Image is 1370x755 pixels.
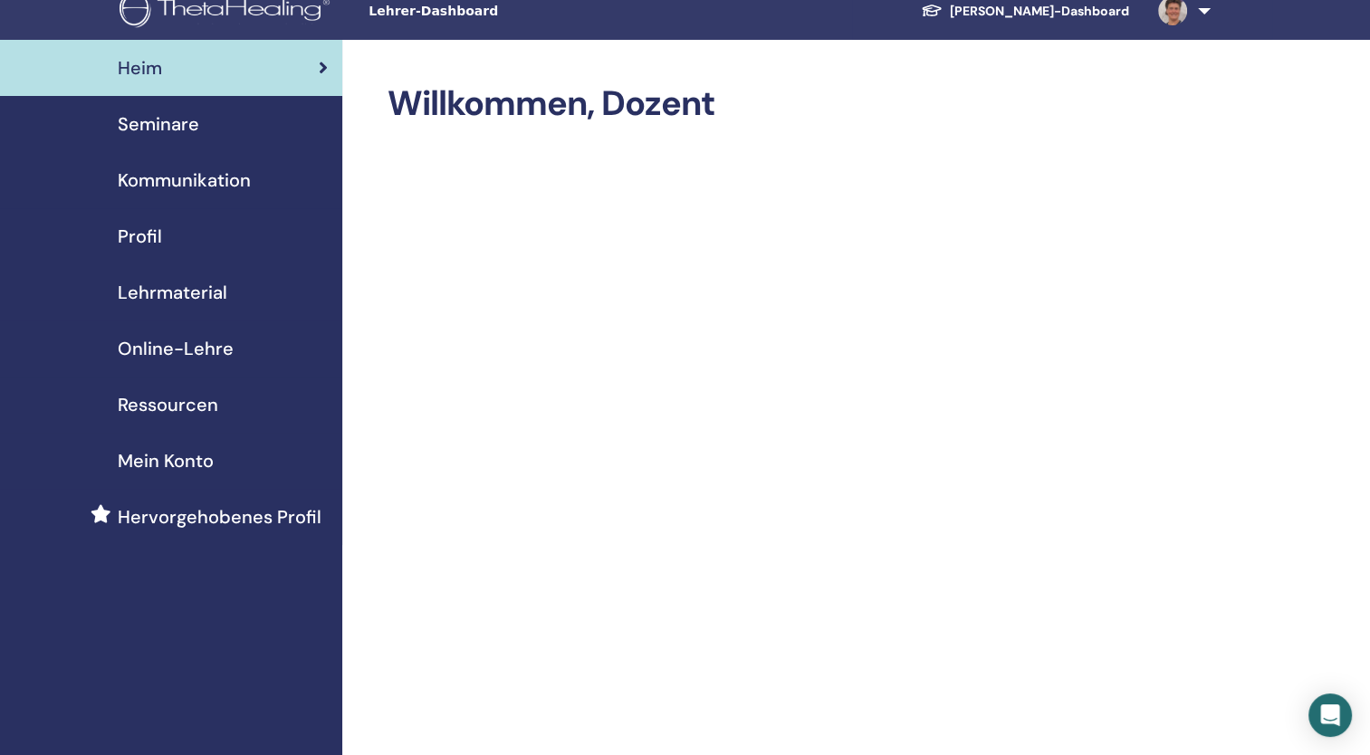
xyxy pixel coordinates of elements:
[118,167,251,194] span: Kommunikation
[1308,693,1352,737] div: Open Intercom Messenger
[118,54,162,81] span: Heim
[118,503,321,530] span: Hervorgehobenes Profil
[118,279,227,306] span: Lehrmaterial
[369,2,640,21] span: Lehrer-Dashboard
[118,447,214,474] span: Mein Konto
[921,3,943,18] img: graduation-cap-white.svg
[388,83,1207,125] h2: Willkommen, Dozent
[118,335,234,362] span: Online-Lehre
[118,110,199,138] span: Seminare
[118,223,162,250] span: Profil
[118,391,218,418] span: Ressourcen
